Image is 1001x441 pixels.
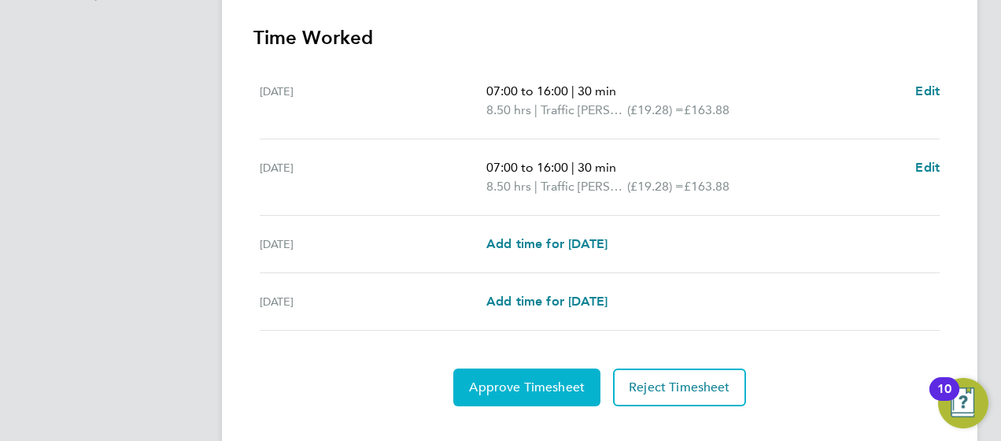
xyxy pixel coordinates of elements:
[915,82,940,101] a: Edit
[915,160,940,175] span: Edit
[684,102,730,117] span: £163.88
[613,369,746,406] button: Reject Timesheet
[684,179,730,194] span: £163.88
[578,160,616,175] span: 30 min
[486,179,531,194] span: 8.50 hrs
[260,292,486,311] div: [DATE]
[915,158,940,177] a: Edit
[541,101,627,120] span: Traffic [PERSON_NAME]
[486,235,608,254] a: Add time for [DATE]
[627,102,684,117] span: (£19.28) =
[486,294,608,309] span: Add time for [DATE]
[260,158,486,196] div: [DATE]
[486,160,568,175] span: 07:00 to 16:00
[260,82,486,120] div: [DATE]
[937,389,951,409] div: 10
[578,83,616,98] span: 30 min
[938,378,988,428] button: Open Resource Center, 10 new notifications
[469,380,585,395] span: Approve Timesheet
[627,179,684,194] span: (£19.28) =
[253,25,946,50] h3: Time Worked
[629,380,730,395] span: Reject Timesheet
[453,369,600,406] button: Approve Timesheet
[260,235,486,254] div: [DATE]
[571,160,574,175] span: |
[571,83,574,98] span: |
[534,179,537,194] span: |
[486,102,531,117] span: 8.50 hrs
[534,102,537,117] span: |
[915,83,940,98] span: Edit
[486,236,608,251] span: Add time for [DATE]
[486,83,568,98] span: 07:00 to 16:00
[541,177,627,196] span: Traffic [PERSON_NAME]
[486,292,608,311] a: Add time for [DATE]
